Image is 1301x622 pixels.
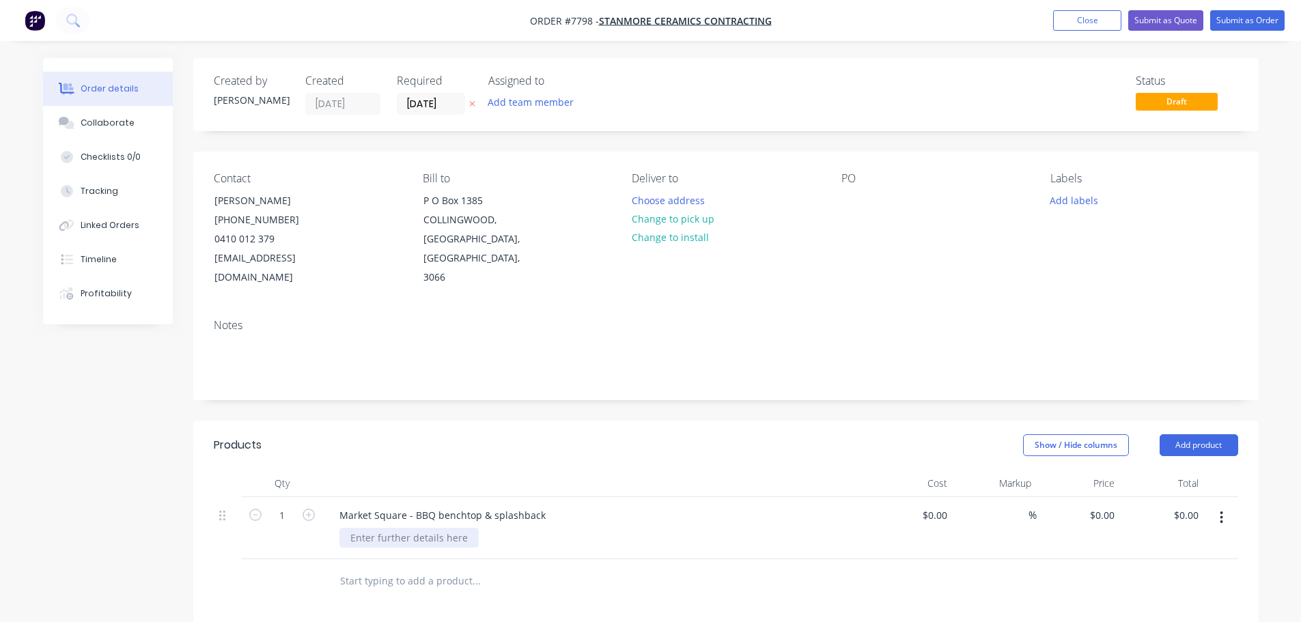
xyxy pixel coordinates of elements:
button: Show / Hide columns [1023,434,1129,456]
div: Status [1136,74,1238,87]
div: Qty [241,470,323,497]
div: Assigned to [488,74,625,87]
div: Bill to [423,172,610,185]
div: Notes [214,319,1238,332]
div: Profitability [81,287,132,300]
div: Products [214,437,262,453]
div: [PERSON_NAME] [214,191,328,210]
button: Change to pick up [624,210,721,228]
div: [EMAIL_ADDRESS][DOMAIN_NAME] [214,249,328,287]
div: Required [397,74,472,87]
div: [PERSON_NAME][PHONE_NUMBER]0410 012 379[EMAIL_ADDRESS][DOMAIN_NAME] [203,190,339,287]
button: Timeline [43,242,173,277]
div: [PHONE_NUMBER] [214,210,328,229]
div: Total [1120,470,1204,497]
button: Close [1053,10,1121,31]
div: Markup [953,470,1037,497]
button: Add product [1160,434,1238,456]
button: Order details [43,72,173,106]
button: Checklists 0/0 [43,140,173,174]
button: Linked Orders [43,208,173,242]
button: Add team member [488,93,581,111]
div: Created [305,74,380,87]
div: PO [841,172,1029,185]
div: Deliver to [632,172,819,185]
button: Profitability [43,277,173,311]
button: Change to install [624,228,716,246]
button: Tracking [43,174,173,208]
button: Submit as Quote [1128,10,1203,31]
span: Draft [1136,93,1218,110]
div: P O Box 1385COLLINGWOOD, [GEOGRAPHIC_DATA], [GEOGRAPHIC_DATA], 3066 [412,190,548,287]
div: Contact [214,172,401,185]
div: Cost [869,470,953,497]
div: Market Square - BBQ benchtop & splashback [328,505,557,525]
div: Collaborate [81,117,135,129]
div: [PERSON_NAME] [214,93,289,107]
span: Order #7798 - [530,14,599,27]
div: Timeline [81,253,117,266]
div: Price [1037,470,1121,497]
span: % [1029,507,1037,523]
button: Choose address [624,190,712,209]
button: Add labels [1043,190,1106,209]
button: Collaborate [43,106,173,140]
div: 0410 012 379 [214,229,328,249]
div: Checklists 0/0 [81,151,141,163]
div: Linked Orders [81,219,139,231]
div: COLLINGWOOD, [GEOGRAPHIC_DATA], [GEOGRAPHIC_DATA], 3066 [423,210,537,287]
div: Tracking [81,185,118,197]
button: Add team member [480,93,580,111]
div: Order details [81,83,139,95]
div: Created by [214,74,289,87]
img: Factory [25,10,45,31]
input: Start typing to add a product... [339,567,613,595]
button: Submit as Order [1210,10,1285,31]
div: Labels [1050,172,1237,185]
div: P O Box 1385 [423,191,537,210]
a: Stanmore Ceramics Contracting [599,14,772,27]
